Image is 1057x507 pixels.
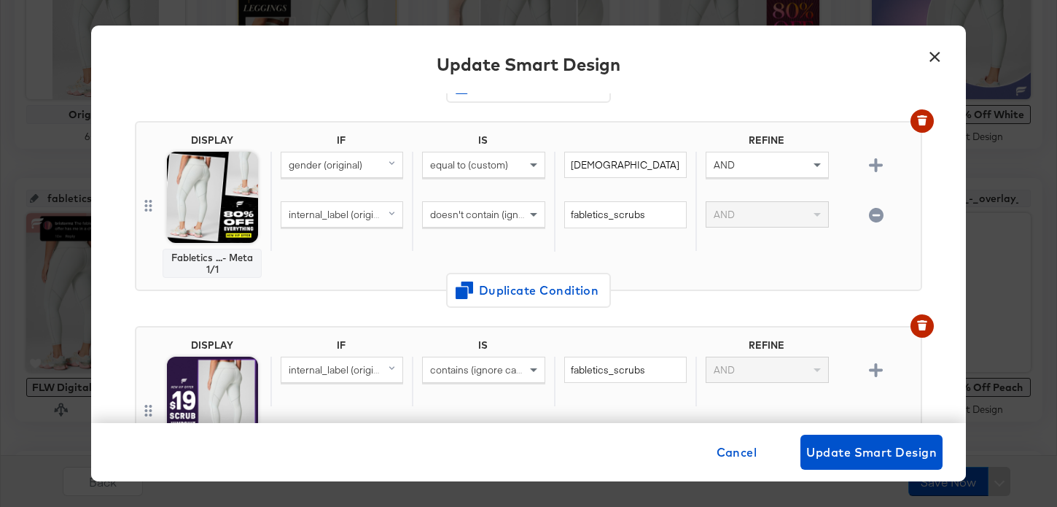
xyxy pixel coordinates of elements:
[711,435,763,470] button: Cancel
[806,442,937,463] span: Update Smart Design
[412,134,553,152] div: IS
[412,339,553,357] div: IS
[430,208,561,221] span: doesn't contain (ignore case)
[564,152,687,179] input: Enter value
[289,208,389,221] span: internal_label (original)
[289,363,389,376] span: internal_label (original)
[564,201,687,228] input: Enter value
[714,363,735,376] span: AND
[169,252,255,275] div: Fabletics ...- Meta 1/1
[458,280,599,301] span: Duplicate Condition
[717,442,757,463] span: Cancel
[437,52,620,77] div: Update Smart Design
[270,339,412,357] div: IF
[446,273,611,308] button: Duplicate Condition
[714,208,735,221] span: AND
[458,75,599,96] span: Duplicate Condition
[191,339,233,351] div: DISPLAY
[430,363,530,376] span: contains (ignore case)
[430,158,508,171] span: equal to (custom)
[714,158,735,171] span: AND
[289,158,362,171] span: gender (original)
[695,339,837,357] div: REFINE
[270,134,412,152] div: IF
[191,134,233,146] div: DISPLAY
[446,68,611,103] button: Duplicate Condition
[921,40,948,66] button: ×
[695,134,837,152] div: REFINE
[800,435,943,470] button: Update Smart Design
[167,357,258,448] img: mFuxYxh6UxVQnhh5EhzrZQ.jpg
[564,357,687,384] input: Enter value
[167,152,258,243] img: xHUUGM1nSgkP9evZdnbxCg.jpg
